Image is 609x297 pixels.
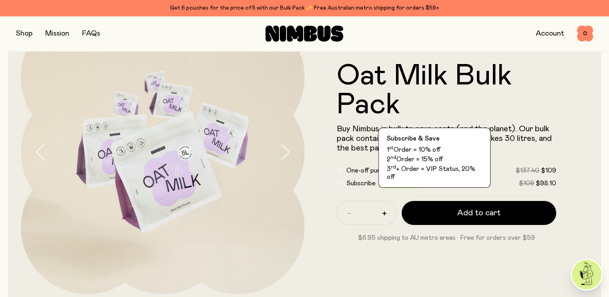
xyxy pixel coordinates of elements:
div: Get 6 pouches for the price of 5 with our Bulk Pack ✨ Free Australian metro shipping for orders $59+ [16,3,593,13]
span: Add to cart [457,207,500,219]
span: One-off purchase [346,167,397,174]
button: 0 [577,26,593,42]
p: $6.95 shipping to AU metro areas · Free for orders over $59 [337,233,557,243]
h1: Oat Milk Bulk Pack [337,62,557,119]
sup: nd [390,155,396,160]
span: $109 [519,180,534,187]
sup: rd [391,165,396,169]
li: 2 Order = 15% off [387,155,482,163]
span: $109 [541,167,556,174]
span: $98.10 [536,180,556,187]
h3: Subscribe & Save [387,134,482,142]
sup: st [389,145,394,150]
a: Mission [45,30,69,37]
li: 3 + Order = VIP Status, 20% off [387,165,482,181]
a: Account [536,30,564,37]
span: Buy Nimbus in bulk to save costs (and the planet). Our bulk pack contains 6 x 5L Oat Milk pouches... [337,125,552,152]
li: 1 Order = 10% off [387,146,482,154]
a: FAQs [82,30,100,37]
button: Add to cart [402,201,557,225]
span: Subscribe [346,180,376,187]
span: $137.40 [516,167,539,174]
img: agent [572,260,601,289]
